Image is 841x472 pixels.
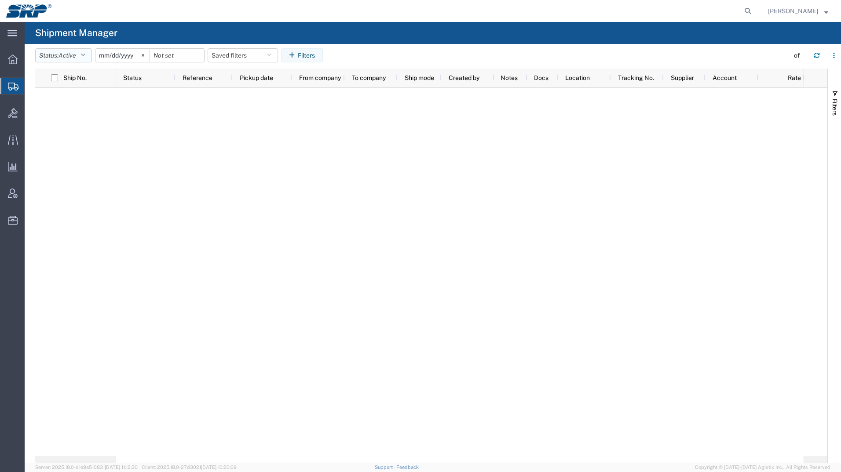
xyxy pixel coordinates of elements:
span: Active [59,52,76,59]
span: Ship No. [63,74,87,81]
span: Filters [831,98,838,116]
span: Pickup date [240,74,273,81]
img: logo [6,4,51,18]
span: Location [565,74,590,81]
span: Tracking No. [618,74,654,81]
button: Status:Active [35,48,92,62]
h4: Shipment Manager [35,22,117,44]
a: Feedback [396,465,419,470]
span: Status [123,74,142,81]
span: Notes [501,74,518,81]
span: From company [299,74,341,81]
span: Created by [449,74,479,81]
span: [DATE] 11:12:30 [105,465,138,470]
a: Support [375,465,397,470]
div: - of - [791,51,807,60]
span: To company [352,74,386,81]
span: Ship mode [405,74,434,81]
span: Rate [765,74,801,81]
input: Not set [150,49,204,62]
button: Saved filters [208,48,278,62]
span: Reference [183,74,212,81]
span: Server: 2025.18.0-d1e9a510831 [35,465,138,470]
span: Supplier [671,74,694,81]
input: Not set [95,49,150,62]
span: [DATE] 10:20:09 [201,465,237,470]
button: Filters [281,48,323,62]
span: Account [713,74,737,81]
button: [PERSON_NAME] [768,6,829,16]
span: Client: 2025.18.0-27d3021 [142,465,237,470]
span: Docs [534,74,548,81]
span: Copyright © [DATE]-[DATE] Agistix Inc., All Rights Reserved [695,464,830,471]
span: Ed Simmons [768,6,818,16]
